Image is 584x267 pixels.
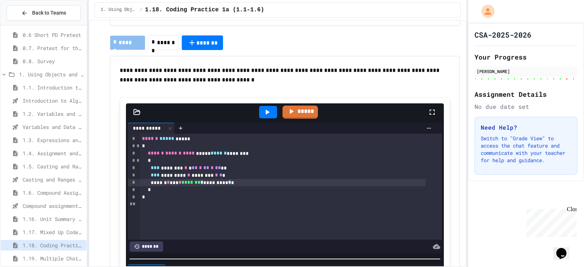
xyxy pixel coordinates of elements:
[23,255,84,262] span: 1.19. Multiple Choice Exercises for Unit 1a (1.1-1.6)
[23,241,84,249] span: 1.18. Coding Practice 1a (1.1-1.6)
[23,215,84,223] span: 1.16. Unit Summary 1a (1.1-1.6)
[474,89,577,99] h2: Assignment Details
[145,5,264,14] span: 1.18. Coding Practice 1a (1.1-1.6)
[23,31,84,39] span: 0.6 Short PD Pretest
[23,189,84,197] span: 1.6. Compound Assignment Operators
[474,3,496,20] div: My Account
[23,228,84,236] span: 1.17. Mixed Up Code Practice 1.1-1.6
[23,44,84,52] span: 0.7. Pretest for the AP CSA Exam
[523,206,577,237] iframe: chat widget
[23,136,84,144] span: 1.3. Expressions and Output [New]
[101,7,137,13] span: 1. Using Objects and Methods
[3,3,50,46] div: Chat with us now!Close
[23,123,84,131] span: Variables and Data Types - Quiz
[139,7,142,13] span: /
[23,149,84,157] span: 1.4. Assignment and Input
[23,97,84,104] span: Introduction to Algorithms, Programming, and Compilers
[23,176,84,183] span: Casting and Ranges of variables - Quiz
[23,57,84,65] span: 0.8. Survey
[23,202,84,210] span: Compound assignment operators - Quiz
[477,68,575,75] div: [PERSON_NAME]
[23,163,84,170] span: 1.5. Casting and Ranges of Values
[553,238,577,260] iframe: chat widget
[32,9,66,17] span: Back to Teams
[481,135,571,164] p: Switch to "Grade View" to access the chat feature and communicate with your teacher for help and ...
[474,102,577,111] div: No due date set
[474,30,531,40] h1: CSA-2025-2026
[481,123,571,132] h3: Need Help?
[23,110,84,118] span: 1.2. Variables and Data Types
[23,84,84,91] span: 1.1. Introduction to Algorithms, Programming, and Compilers
[7,5,81,21] button: Back to Teams
[474,52,577,62] h2: Your Progress
[19,70,84,78] span: 1. Using Objects and Methods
